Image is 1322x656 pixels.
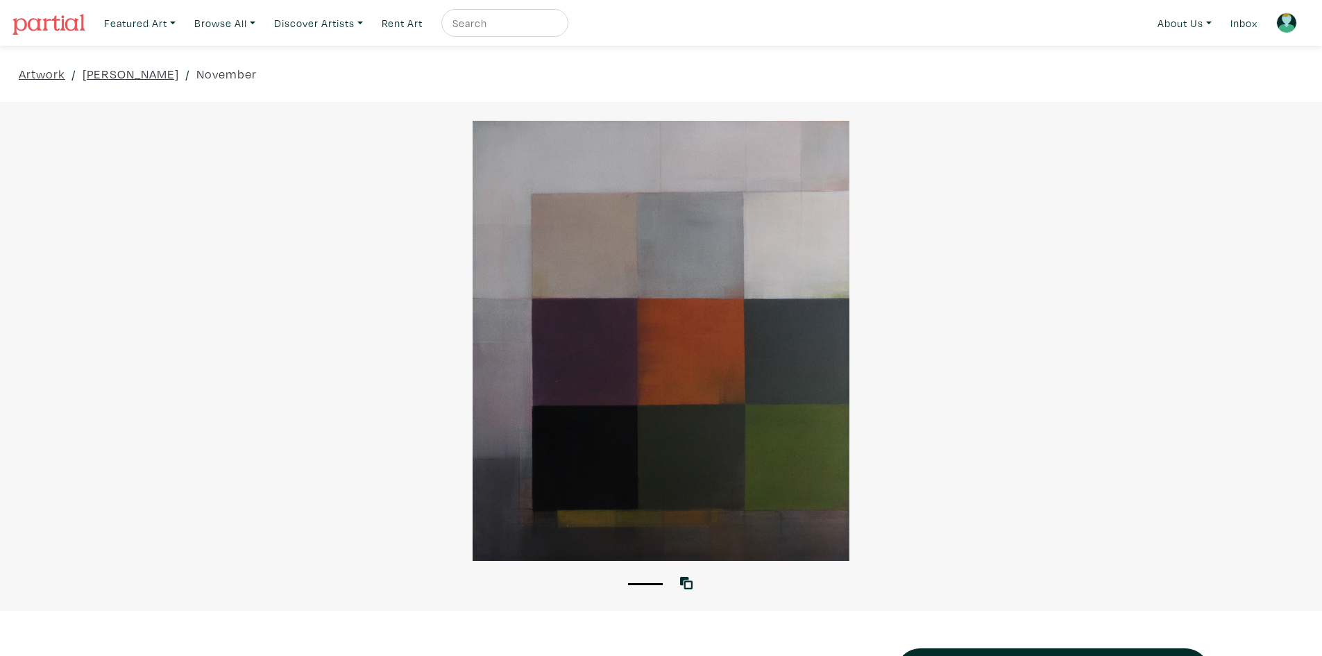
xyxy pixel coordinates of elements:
[1151,9,1218,37] a: About Us
[188,9,262,37] a: Browse All
[71,65,76,83] span: /
[98,9,182,37] a: Featured Art
[375,9,429,37] a: Rent Art
[1224,9,1264,37] a: Inbox
[628,583,663,585] button: 1 of 1
[451,15,555,32] input: Search
[268,9,369,37] a: Discover Artists
[83,65,179,83] a: [PERSON_NAME]
[185,65,190,83] span: /
[196,65,257,83] a: November
[19,65,65,83] a: Artwork
[1276,12,1297,33] img: avatar.png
